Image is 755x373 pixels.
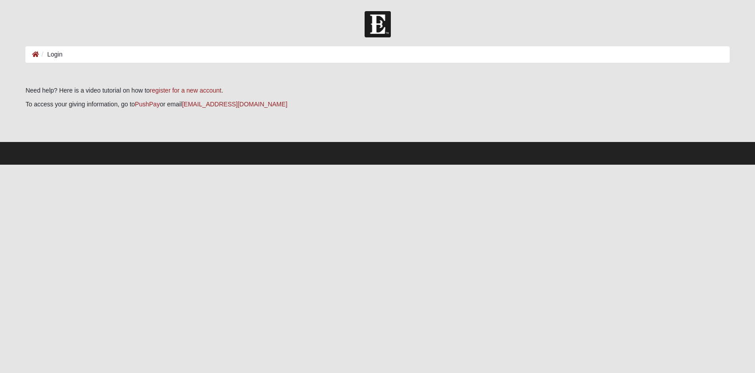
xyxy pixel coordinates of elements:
li: Login [39,50,62,59]
img: Church of Eleven22 Logo [365,11,391,37]
a: [EMAIL_ADDRESS][DOMAIN_NAME] [182,101,287,108]
a: PushPay [135,101,160,108]
p: To access your giving information, go to or email [25,100,729,109]
a: register for a new account [150,87,221,94]
p: Need help? Here is a video tutorial on how to . [25,86,729,95]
